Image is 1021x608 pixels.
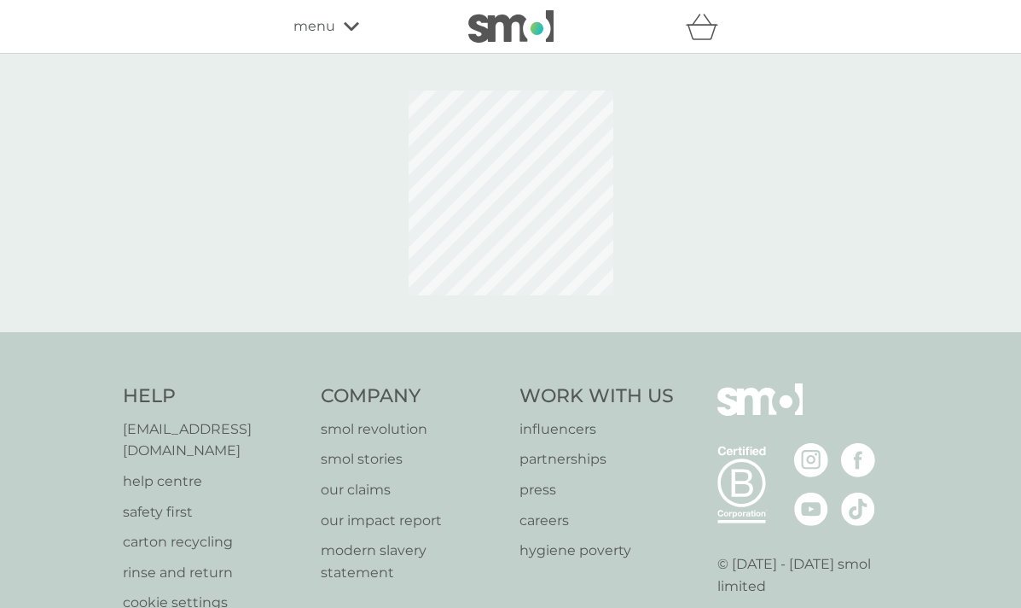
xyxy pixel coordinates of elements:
[519,540,674,562] a: hygiene poverty
[123,418,305,462] a: [EMAIL_ADDRESS][DOMAIN_NAME]
[321,448,502,471] a: smol stories
[519,510,674,532] a: careers
[841,492,875,526] img: visit the smol Tiktok page
[123,383,305,410] h4: Help
[686,9,728,44] div: basket
[519,479,674,501] a: press
[321,510,502,532] a: our impact report
[794,443,828,477] img: visit the smol Instagram page
[123,501,305,523] a: safety first
[321,418,502,441] a: smol revolution
[321,540,502,583] a: modern slavery statement
[717,383,803,441] img: smol
[717,553,899,597] p: © [DATE] - [DATE] smol limited
[519,383,674,410] h4: Work With Us
[794,492,828,526] img: visit the smol Youtube page
[293,15,335,38] span: menu
[123,471,305,493] a: help centre
[468,10,554,43] img: smol
[321,479,502,501] a: our claims
[123,531,305,553] a: carton recycling
[519,418,674,441] a: influencers
[123,562,305,584] a: rinse and return
[519,448,674,471] a: partnerships
[321,383,502,410] h4: Company
[841,443,875,477] img: visit the smol Facebook page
